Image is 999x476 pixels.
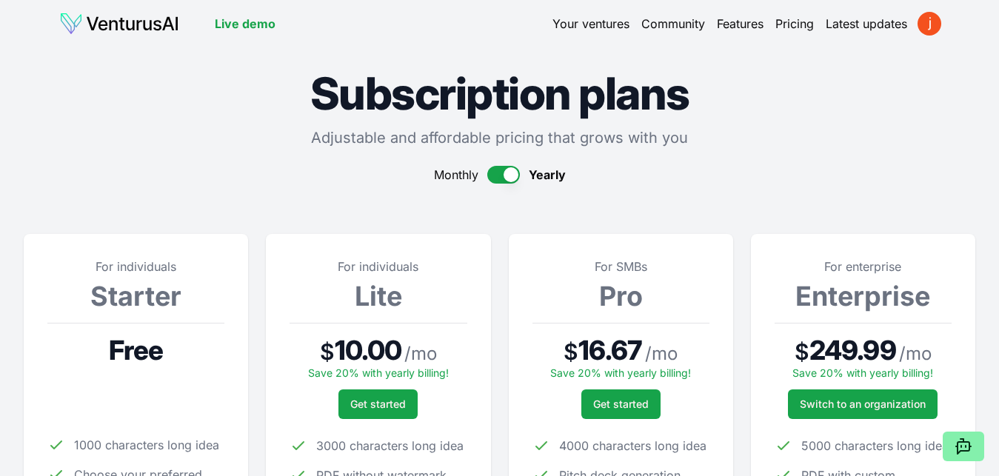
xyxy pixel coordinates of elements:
[775,15,814,33] a: Pricing
[918,12,941,36] img: ACg8ocJSYJF9K9IsYqKdgLVQLzOV85gzxRALfUT3AiJeMbfreMC4dg=s96-c
[529,166,566,184] span: Yearly
[775,258,952,275] p: For enterprise
[564,338,578,365] span: $
[788,389,938,419] a: Switch to an organization
[215,15,275,33] a: Live demo
[775,281,952,311] h3: Enterprise
[532,281,709,311] h3: Pro
[809,335,896,365] span: 249.99
[316,437,464,455] span: 3000 characters long idea
[550,366,691,379] span: Save 20% with yearly billing!
[74,436,219,454] span: 1000 characters long idea
[641,15,705,33] a: Community
[578,335,642,365] span: 16.67
[581,389,661,419] button: Get started
[320,338,335,365] span: $
[47,258,224,275] p: For individuals
[335,335,402,365] span: 10.00
[308,366,449,379] span: Save 20% with yearly billing!
[404,342,437,366] span: / mo
[559,437,706,455] span: 4000 characters long idea
[645,342,678,366] span: / mo
[24,71,975,115] h1: Subscription plans
[109,335,163,365] span: Free
[434,166,478,184] span: Monthly
[338,389,418,419] button: Get started
[593,397,649,412] span: Get started
[552,15,629,33] a: Your ventures
[792,366,933,379] span: Save 20% with yearly billing!
[290,258,467,275] p: For individuals
[532,258,709,275] p: For SMBs
[826,15,907,33] a: Latest updates
[290,281,467,311] h3: Lite
[24,127,975,148] p: Adjustable and affordable pricing that grows with you
[801,437,949,455] span: 5000 characters long idea
[59,12,179,36] img: logo
[795,338,809,365] span: $
[899,342,932,366] span: / mo
[47,281,224,311] h3: Starter
[350,397,406,412] span: Get started
[717,15,764,33] a: Features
